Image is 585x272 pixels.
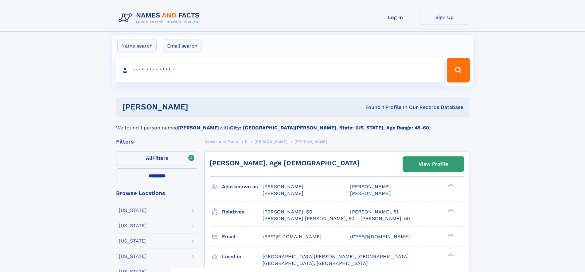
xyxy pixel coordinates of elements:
[115,58,444,82] input: search input
[263,190,303,196] span: [PERSON_NAME]
[263,254,409,259] span: [GEOGRAPHIC_DATA][PERSON_NAME], [GEOGRAPHIC_DATA]
[294,140,327,144] span: [PERSON_NAME]
[146,155,152,161] span: All
[116,117,469,132] div: We found 1 person named with .
[255,138,287,145] a: [PERSON_NAME]
[230,125,429,131] b: City: [GEOGRAPHIC_DATA][PERSON_NAME], State: [US_STATE], Age Range: 45-60
[222,251,263,262] h3: Lived in
[178,125,220,131] b: [PERSON_NAME]
[350,209,398,215] a: [PERSON_NAME], 51
[245,138,248,145] a: R
[447,233,454,237] div: ❯
[403,157,464,171] a: View Profile
[447,208,454,212] div: ❯
[361,215,410,222] a: [PERSON_NAME], 50
[222,182,263,192] h3: Also known as
[163,40,201,52] label: Email search
[277,104,463,111] div: Found 1 Profile In Our Records Database
[420,10,469,25] a: Sign Up
[263,184,303,190] span: [PERSON_NAME]
[222,207,263,217] h3: Relatives
[245,140,248,144] span: R
[119,208,147,213] div: [US_STATE]
[119,239,147,243] div: [US_STATE]
[222,232,263,242] h3: Email
[350,190,391,196] span: [PERSON_NAME]
[119,254,147,259] div: [US_STATE]
[350,184,391,190] span: [PERSON_NAME]
[263,209,312,215] a: [PERSON_NAME], 60
[447,183,454,187] div: ❯
[255,140,287,144] span: [PERSON_NAME]
[210,159,360,167] a: [PERSON_NAME], Age [DEMOGRAPHIC_DATA]
[447,58,470,82] button: Search Button
[122,103,277,111] h1: [PERSON_NAME]
[116,10,205,26] img: Logo Names and Facts
[116,139,198,144] div: Filters
[263,260,368,266] span: [GEOGRAPHIC_DATA], [GEOGRAPHIC_DATA]
[371,10,420,25] a: Log In
[116,151,198,166] label: Filters
[447,253,454,257] div: ❯
[116,190,198,196] div: Browse Locations
[419,157,448,171] div: View Profile
[117,40,157,52] label: Name search
[263,215,354,222] a: [PERSON_NAME] [PERSON_NAME], 50
[205,138,238,145] a: Names and Facts
[119,223,147,228] div: [US_STATE]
